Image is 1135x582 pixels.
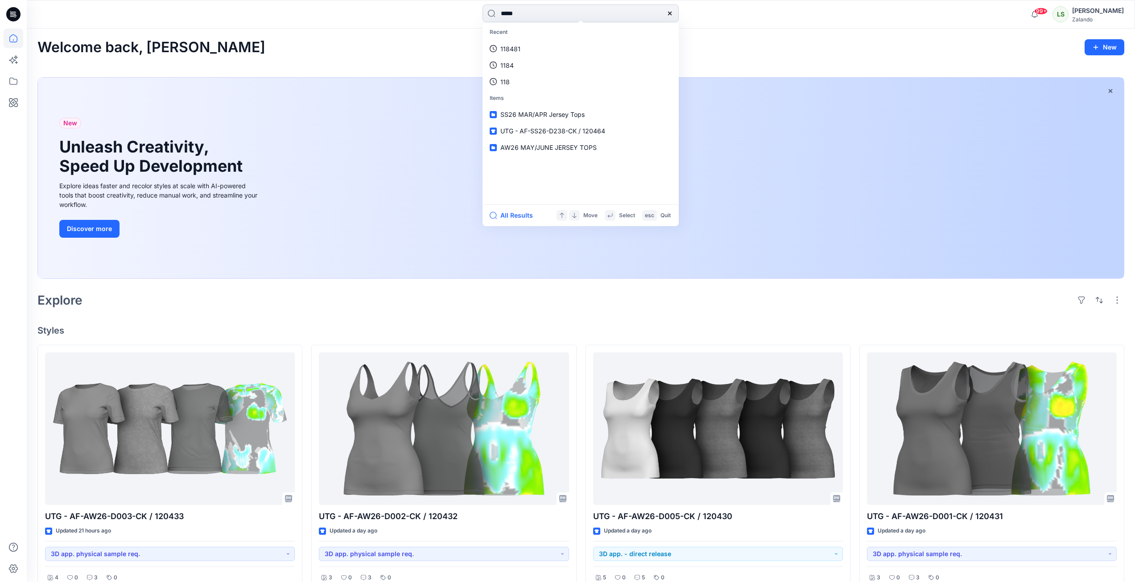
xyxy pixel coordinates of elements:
[619,211,635,220] p: Select
[63,118,77,128] span: New
[500,111,585,118] span: SS26 MAR/APR Jersey Tops
[59,137,247,176] h1: Unleash Creativity, Speed Up Development
[490,210,539,221] button: All Results
[59,181,260,209] div: Explore ideas faster and recolor styles at scale with AI-powered tools that boost creativity, red...
[56,526,111,536] p: Updated 21 hours ago
[867,510,1117,523] p: UTG - AF-AW26-D001-CK / 120431
[583,211,598,220] p: Move
[59,220,120,238] button: Discover more
[1052,6,1069,22] div: LS
[645,211,654,220] p: esc
[484,139,677,156] a: AW26 MAY/JUNE JERSEY TOPS
[500,44,520,54] p: 118481
[500,127,605,135] span: UTG - AF-SS26-D238-CK / 120464
[484,74,677,90] a: 118
[500,144,597,151] span: AW26 MAY/JUNE JERSEY TOPS
[45,352,295,505] a: UTG - AF-AW26-D003-CK / 120433
[484,106,677,123] a: SS26 MAR/APR Jersey Tops
[37,293,83,307] h2: Explore
[500,61,514,70] p: 1184
[484,24,677,41] p: Recent
[593,510,843,523] p: UTG - AF-AW26-D005-CK / 120430
[37,39,265,56] h2: Welcome back, [PERSON_NAME]
[59,220,260,238] a: Discover more
[500,77,510,87] p: 118
[660,211,671,220] p: Quit
[45,510,295,523] p: UTG - AF-AW26-D003-CK / 120433
[484,41,677,57] a: 118481
[1072,5,1124,16] div: [PERSON_NAME]
[593,352,843,505] a: UTG - AF-AW26-D005-CK / 120430
[484,90,677,107] p: Items
[330,526,377,536] p: Updated a day ago
[867,352,1117,505] a: UTG - AF-AW26-D001-CK / 120431
[319,510,569,523] p: UTG - AF-AW26-D002-CK / 120432
[1034,8,1048,15] span: 99+
[37,325,1124,336] h4: Styles
[878,526,925,536] p: Updated a day ago
[484,57,677,74] a: 1184
[1085,39,1124,55] button: New
[1072,16,1124,23] div: Zalando
[604,526,652,536] p: Updated a day ago
[484,123,677,139] a: UTG - AF-SS26-D238-CK / 120464
[319,352,569,505] a: UTG - AF-AW26-D002-CK / 120432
